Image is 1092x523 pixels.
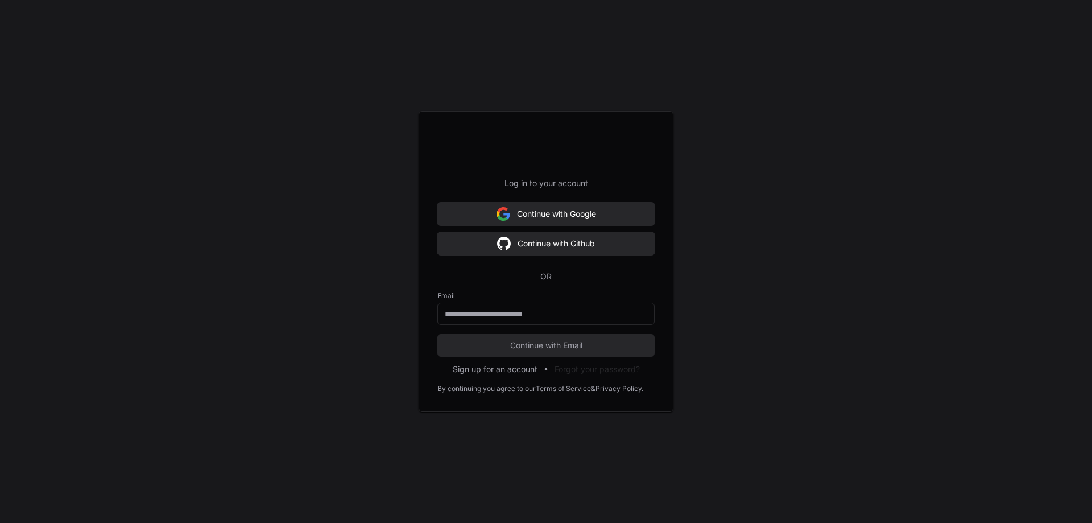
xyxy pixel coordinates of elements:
[497,232,511,255] img: Sign in with google
[437,203,655,225] button: Continue with Google
[437,291,655,300] label: Email
[536,271,556,282] span: OR
[555,364,640,375] button: Forgot your password?
[497,203,510,225] img: Sign in with google
[591,384,595,393] div: &
[595,384,643,393] a: Privacy Policy.
[437,334,655,357] button: Continue with Email
[437,178,655,189] p: Log in to your account
[437,232,655,255] button: Continue with Github
[453,364,537,375] button: Sign up for an account
[536,384,591,393] a: Terms of Service
[437,340,655,351] span: Continue with Email
[437,384,536,393] div: By continuing you agree to our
